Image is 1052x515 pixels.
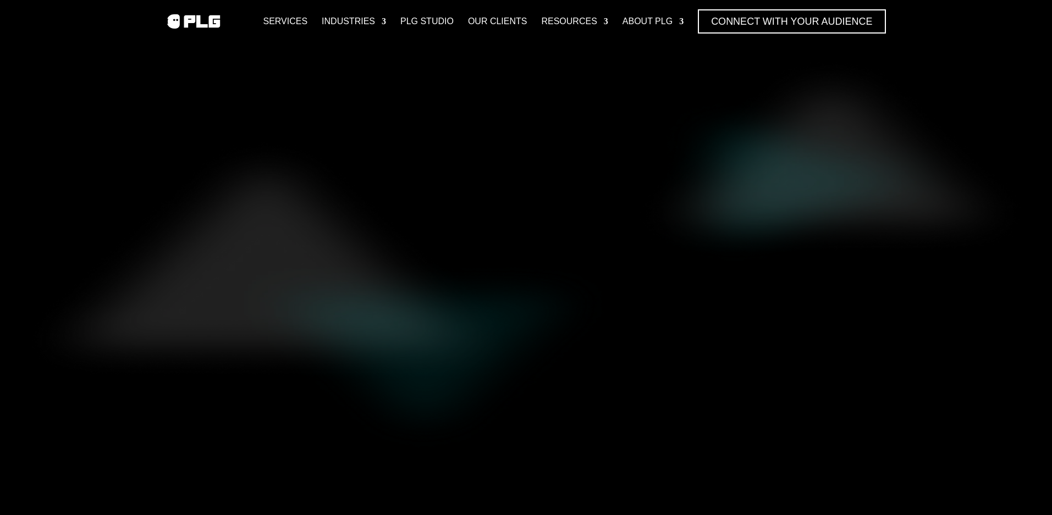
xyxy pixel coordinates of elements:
[263,9,307,34] a: Services
[400,9,454,34] a: PLG Studio
[322,9,386,34] a: Industries
[468,9,527,34] a: Our Clients
[623,9,684,34] a: About PLG
[698,9,885,34] a: Connect with Your Audience
[541,9,608,34] a: Resources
